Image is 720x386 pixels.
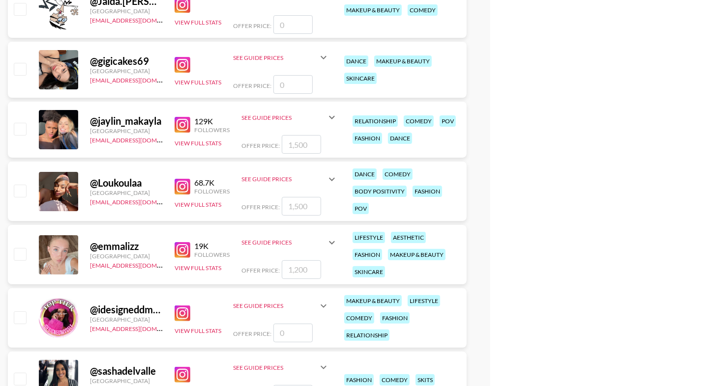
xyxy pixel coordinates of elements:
div: See Guide Prices [241,114,326,121]
button: View Full Stats [175,201,221,208]
a: [EMAIL_ADDRESS][DOMAIN_NAME] [90,15,189,24]
div: fashion [413,186,442,197]
div: [GEOGRAPHIC_DATA] [90,189,163,196]
a: [EMAIL_ADDRESS][DOMAIN_NAME] [90,75,189,84]
div: makeup & beauty [344,295,402,306]
div: comedy [408,4,438,16]
div: [GEOGRAPHIC_DATA] [90,252,163,260]
div: @ sashadelvalle [90,365,163,377]
div: @ Loukoulaa [90,177,163,189]
input: 1,200 [282,260,321,279]
a: [EMAIL_ADDRESS][DOMAIN_NAME] [90,323,189,332]
button: View Full Stats [175,139,221,147]
div: See Guide Prices [233,356,330,379]
div: [GEOGRAPHIC_DATA] [90,127,163,135]
div: skincare [344,73,377,84]
div: pov [353,203,369,214]
img: Instagram [175,179,190,194]
button: View Full Stats [175,79,221,86]
div: fashion [353,133,382,144]
div: fashion [353,249,382,260]
div: [GEOGRAPHIC_DATA] [90,316,163,323]
div: makeup & beauty [388,249,446,260]
div: See Guide Prices [241,239,326,246]
div: See Guide Prices [241,175,326,183]
div: relationship [344,330,390,341]
span: Offer Price: [233,82,271,89]
input: 1,500 [282,135,321,154]
input: 0 [273,324,313,342]
div: Followers [194,126,230,134]
div: aesthetic [391,232,426,243]
div: Followers [194,251,230,258]
div: lifestyle [353,232,385,243]
div: [GEOGRAPHIC_DATA] [90,67,163,75]
div: fashion [344,374,374,386]
div: @ idesigneddmyself [90,303,163,316]
a: [EMAIL_ADDRESS][DOMAIN_NAME] [90,196,189,206]
input: 1,500 [282,197,321,216]
div: @ gigicakes69 [90,55,163,67]
span: Offer Price: [241,203,280,211]
button: View Full Stats [175,327,221,334]
input: 0 [273,15,313,34]
div: comedy [383,168,413,180]
div: [GEOGRAPHIC_DATA] [90,377,163,385]
div: comedy [404,115,434,127]
img: Instagram [175,367,190,383]
img: Instagram [175,57,190,73]
button: View Full Stats [175,19,221,26]
div: @ jaylin_makayla [90,115,163,127]
div: pov [440,115,456,127]
img: Instagram [175,117,190,133]
span: Offer Price: [241,142,280,149]
div: dance [388,133,412,144]
img: Instagram [175,305,190,321]
input: 0 [273,75,313,94]
div: relationship [353,115,398,127]
div: Followers [194,188,230,195]
span: Offer Price: [241,267,280,274]
div: lifestyle [408,295,440,306]
a: [EMAIL_ADDRESS][DOMAIN_NAME] [90,260,189,269]
div: See Guide Prices [233,302,318,309]
div: skincare [353,266,385,277]
div: See Guide Prices [233,46,330,69]
div: skits [416,374,435,386]
button: View Full Stats [175,264,221,272]
span: Offer Price: [233,22,271,29]
div: See Guide Prices [241,167,338,191]
div: body positivity [353,186,407,197]
div: See Guide Prices [241,231,338,254]
div: dance [353,168,377,180]
div: [GEOGRAPHIC_DATA] [90,7,163,15]
div: 19K [194,241,230,251]
div: See Guide Prices [233,54,318,61]
div: 129K [194,116,230,126]
div: 68.7K [194,178,230,188]
div: See Guide Prices [241,106,338,129]
div: comedy [380,374,410,386]
span: Offer Price: [233,330,271,337]
div: comedy [344,312,374,324]
div: makeup & beauty [344,4,402,16]
div: See Guide Prices [233,364,318,371]
div: See Guide Prices [233,294,330,318]
div: makeup & beauty [374,55,432,67]
div: dance [344,55,368,67]
a: [EMAIL_ADDRESS][DOMAIN_NAME] [90,135,189,144]
div: fashion [380,312,410,324]
img: Instagram [175,242,190,258]
div: @ emmalizz [90,240,163,252]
